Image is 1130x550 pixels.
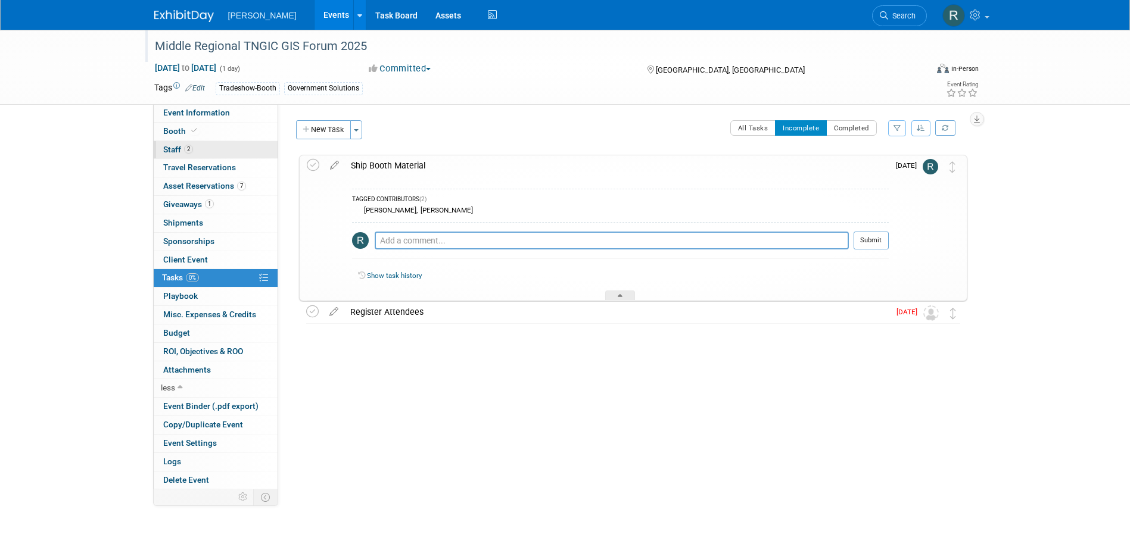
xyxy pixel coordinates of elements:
span: ROI, Objectives & ROO [163,346,243,356]
button: Committed [365,62,435,75]
button: Incomplete [775,120,827,136]
span: Travel Reservations [163,162,236,172]
span: 1 [205,199,214,208]
a: Tasks0% [154,269,278,287]
a: Sponsorships [154,233,278,251]
a: Giveaways1 [154,196,278,214]
span: 0% [186,273,199,282]
a: Delete Event [154,471,278,489]
a: edit [324,160,345,171]
div: Tradeshow-Booth [216,82,280,95]
a: Show task history [367,271,422,280]
div: [PERSON_NAME] [361,206,416,214]
span: 2 [184,145,193,154]
a: Playbook [154,287,278,305]
span: Delete Event [163,475,209,485]
span: [GEOGRAPHIC_DATA], [GEOGRAPHIC_DATA] [656,65,805,74]
div: , [352,205,889,215]
span: [PERSON_NAME] [228,11,297,20]
a: edit [323,307,344,317]
div: Register Attendees [344,302,889,322]
img: Unassigned [923,305,939,321]
a: Travel Reservations [154,159,278,177]
td: Tags [154,82,205,95]
a: Refresh [935,120,955,136]
a: Event Binder (.pdf export) [154,398,278,415]
span: Tasks [162,273,199,282]
div: Middle Regional TNGIC GIS Forum 2025 [151,36,909,57]
span: Copy/Duplicate Event [163,420,243,429]
a: Shipments [154,214,278,232]
a: Misc. Expenses & Credits [154,306,278,324]
button: Submit [854,232,889,249]
a: Search [872,5,927,26]
div: In-Person [951,64,979,73]
div: [PERSON_NAME] [418,206,473,214]
i: Booth reservation complete [191,127,197,134]
span: Client Event [163,255,208,264]
span: Sponsorships [163,236,214,246]
i: Move task [950,161,955,173]
td: Toggle Event Tabs [253,489,278,505]
span: (1 day) [219,65,240,73]
span: [DATE] [DATE] [154,62,217,73]
td: Personalize Event Tab Strip [233,489,254,505]
a: Asset Reservations7 [154,177,278,195]
span: Event Information [163,108,230,117]
button: New Task [296,120,351,139]
span: Misc. Expenses & Credits [163,310,256,319]
span: 7 [237,182,246,190]
span: Asset Reservations [163,181,246,190]
img: Format-Inperson.png [937,64,949,73]
a: Client Event [154,251,278,269]
div: Event Format [857,62,979,80]
span: Search [888,11,916,20]
button: All Tasks [730,120,776,136]
a: Event Information [154,104,278,122]
div: Ship Booth Material [345,155,889,176]
span: Staff [163,145,193,154]
img: Rebecca Deis [923,159,938,174]
i: Move task [950,308,956,319]
a: Staff2 [154,141,278,159]
span: less [161,383,175,392]
a: ROI, Objectives & ROO [154,343,278,361]
span: (2) [419,196,427,202]
a: less [154,379,278,397]
span: Playbook [163,291,198,301]
a: Edit [185,84,205,92]
span: Attachments [163,365,211,374]
a: Copy/Duplicate Event [154,416,278,434]
a: Event Settings [154,435,278,452]
span: Shipments [163,218,203,227]
a: Booth [154,123,278,140]
a: Attachments [154,361,278,379]
div: TAGGED CONTRIBUTORS [352,195,889,205]
img: Rebecca Deis [352,232,369,249]
span: Booth [163,126,200,136]
span: to [180,63,191,73]
span: Logs [163,457,181,466]
div: Government Solutions [284,82,363,95]
button: Completed [826,120,877,136]
a: Logs [154,453,278,471]
span: [DATE] [896,161,923,170]
a: Budget [154,324,278,342]
span: Budget [163,328,190,337]
span: Event Binder (.pdf export) [163,401,259,411]
span: Giveaways [163,199,214,209]
span: [DATE] [896,308,923,316]
div: Event Rating [946,82,978,87]
span: Event Settings [163,438,217,448]
img: Rebecca Deis [942,4,965,27]
img: ExhibitDay [154,10,214,22]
